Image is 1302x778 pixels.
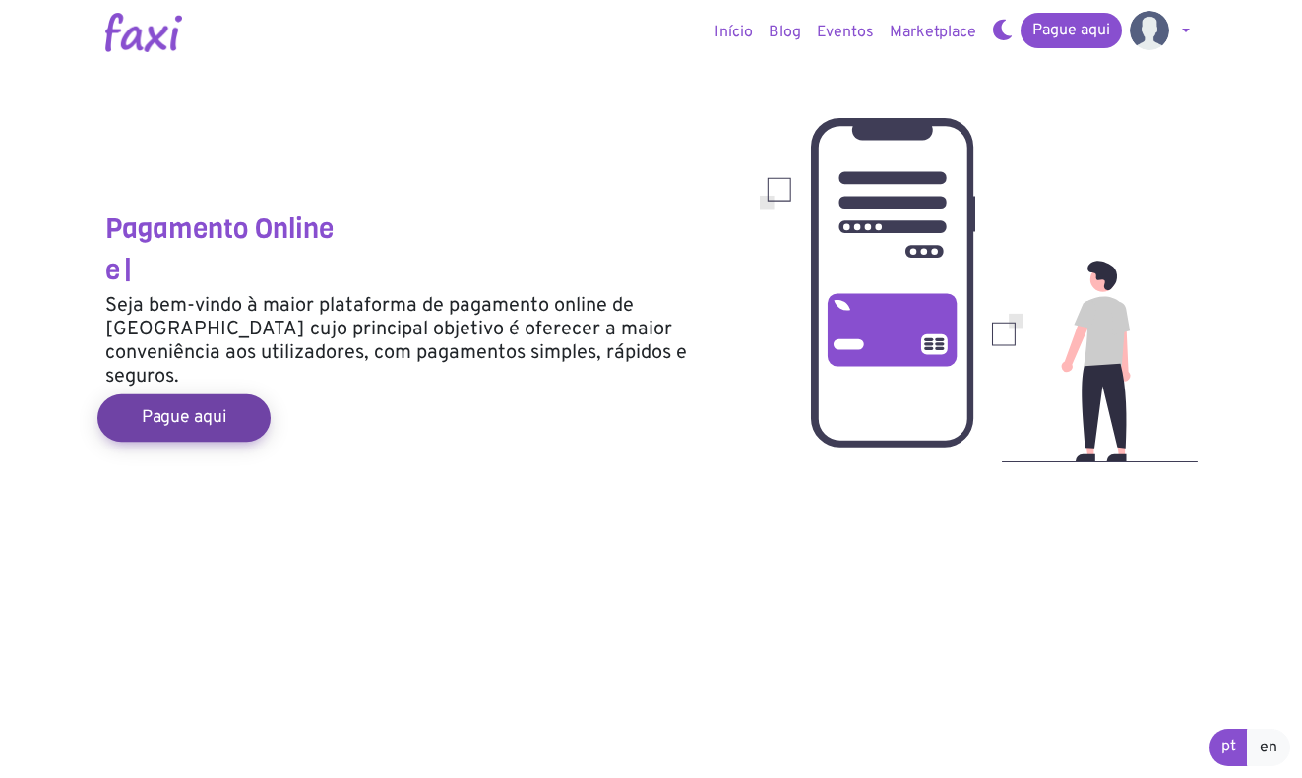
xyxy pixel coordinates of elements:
a: Marketplace [882,13,984,52]
h3: Pagamento Online [105,212,730,246]
a: Eventos [809,13,882,52]
a: Pague aqui [97,394,271,442]
a: Pague aqui [1021,13,1122,48]
a: pt [1209,729,1248,766]
h5: Seja bem-vindo à maior plataforma de pagamento online de [GEOGRAPHIC_DATA] cujo principal objetiv... [105,294,730,389]
a: Blog [761,13,809,52]
img: Logotipo Faxi Online [105,13,182,52]
span: e [105,252,120,288]
a: Início [707,13,761,52]
a: en [1247,729,1290,766]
